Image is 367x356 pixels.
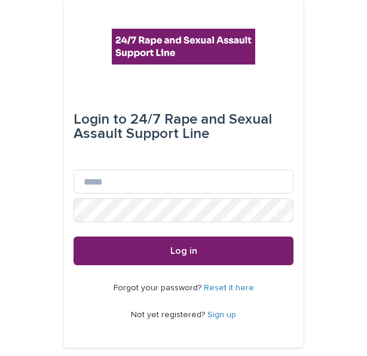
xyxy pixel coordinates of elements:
img: rhQMoQhaT3yELyF149Cw [112,29,255,65]
span: Log in [170,246,197,256]
button: Log in [74,237,293,265]
div: 24/7 Rape and Sexual Assault Support Line [74,103,293,151]
a: Sign up [207,311,236,319]
span: Not yet registered? [131,311,207,319]
span: Login to [74,112,127,127]
a: Reset it here [204,284,254,292]
span: Forgot your password? [114,284,204,292]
